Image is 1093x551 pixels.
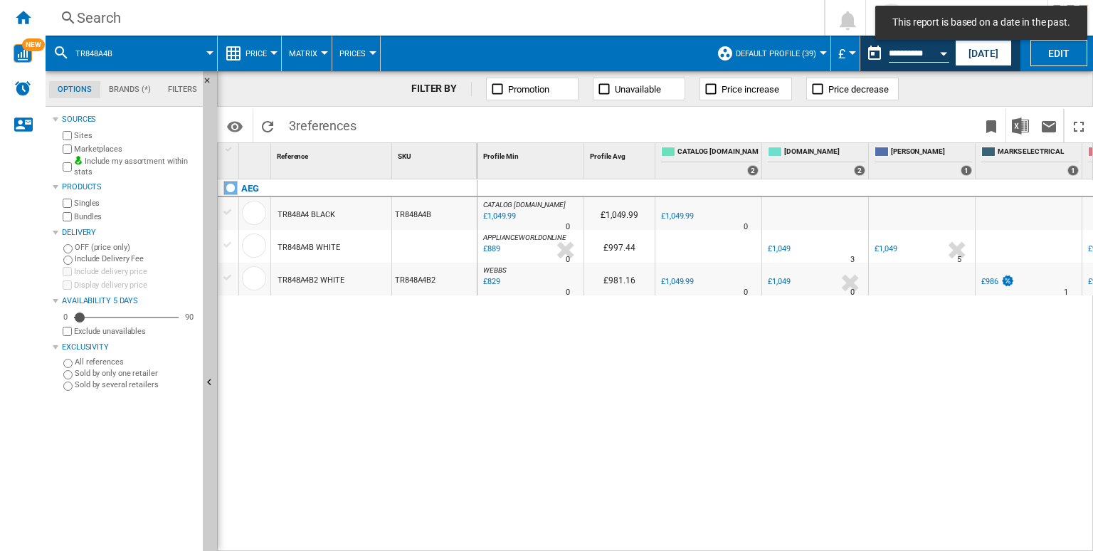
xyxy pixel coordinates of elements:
[75,379,197,390] label: Sold by several retailers
[203,71,220,97] button: Hide
[838,46,845,61] span: £
[63,382,73,391] input: Sold by several retailers
[1030,40,1087,66] button: Edit
[1006,109,1035,142] button: Download in Excel
[768,277,790,286] div: £1,049
[296,118,357,133] span: references
[659,209,694,224] div: £1,049.99
[62,295,197,307] div: Availability 5 Days
[658,143,761,179] div: CATALOG [DOMAIN_NAME] 2 offers sold by CATALOG ELECTROLUX.UK
[961,165,972,176] div: 1 offers sold by JOHN LEWIS
[14,44,32,63] img: wise-card.svg
[63,256,73,265] input: Include Delivery Fee
[75,357,197,367] label: All references
[100,81,159,98] md-tab-item: Brands (*)
[398,152,411,160] span: SKU
[245,36,274,71] button: Price
[253,109,282,142] button: Reload
[63,212,72,221] input: Bundles
[289,36,324,71] button: Matrix
[77,8,787,28] div: Search
[483,152,519,160] span: Profile Min
[274,143,391,165] div: Reference Sort None
[63,199,72,208] input: Singles
[1000,275,1015,287] img: promotionV3.png
[483,201,566,209] span: CATALOG [DOMAIN_NAME]
[860,36,952,71] div: This report is based on a date in the past.
[854,165,865,176] div: 2 offers sold by AO.COM
[49,81,100,98] md-tab-item: Options
[736,49,816,58] span: Default profile (39)
[891,147,972,159] span: [PERSON_NAME]
[395,143,477,165] div: Sort None
[75,36,127,71] button: TR848A4B
[74,130,197,141] label: Sites
[766,275,790,289] div: £1,049
[566,285,570,300] div: Delivery Time : 0 day
[245,49,267,58] span: Price
[53,36,210,71] div: TR848A4B
[566,253,570,267] div: Delivery Time : 0 day
[289,49,317,58] span: Matrix
[888,16,1074,30] span: This report is based on a date in the past.
[63,145,72,154] input: Marketplaces
[483,233,566,241] span: APPLIANCEWORLDONLINE
[766,242,790,256] div: £1,049
[957,253,961,267] div: Delivery Time : 5 days
[63,359,73,368] input: All references
[1012,117,1029,135] img: excel-24x24.png
[480,143,584,165] div: Sort None
[483,266,507,274] span: WEBBS
[659,275,694,289] div: £1,049.99
[875,244,897,253] div: £1,049
[63,158,72,176] input: Include my assortment within stats
[22,38,45,51] span: NEW
[587,143,655,165] div: Sort None
[62,227,197,238] div: Delivery
[62,342,197,353] div: Exclusivity
[278,231,340,264] div: TR848A4B WHITE
[584,230,655,263] div: £997.44
[274,143,391,165] div: Sort None
[277,152,308,160] span: Reference
[14,80,31,97] img: alerts-logo.svg
[931,38,956,64] button: Open calendar
[717,36,823,71] div: Default profile (39)
[765,143,868,179] div: [DOMAIN_NAME] 2 offers sold by AO.COM
[744,220,748,234] div: Delivery Time : 0 day
[587,143,655,165] div: Profile Avg Sort None
[339,49,366,58] span: Prices
[63,244,73,253] input: OFF (price only)
[181,312,197,322] div: 90
[221,113,249,139] button: Options
[74,280,197,290] label: Display delivery price
[486,78,579,100] button: Promotion
[838,36,852,71] div: £
[74,266,197,277] label: Include delivery price
[481,275,500,289] div: Last updated : Wednesday, 25 December 2024 00:00
[74,326,197,337] label: Exclude unavailables
[699,78,792,100] button: Price increase
[998,147,1079,159] span: MARKS ELECTRICAL
[74,310,179,325] md-slider: Availability
[74,156,197,178] label: Include my assortment within stats
[62,114,197,125] div: Sources
[736,36,823,71] button: Default profile (39)
[584,263,655,295] div: £981.16
[411,82,472,96] div: FILTER BY
[784,147,865,159] span: [DOMAIN_NAME]
[75,242,197,253] label: OFF (price only)
[615,84,661,95] span: Unavailable
[747,165,759,176] div: 2 offers sold by CATALOG ELECTROLUX.UK
[955,40,1012,66] button: [DATE]
[508,84,549,95] span: Promotion
[392,197,477,230] div: TR848A4B
[339,36,373,71] button: Prices
[481,209,516,224] div: Last updated : Wednesday, 25 December 2024 00:00
[282,109,364,139] span: 3
[480,143,584,165] div: Profile Min Sort None
[63,267,72,276] input: Include delivery price
[1067,165,1079,176] div: 1 offers sold by MARKS ELECTRICAL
